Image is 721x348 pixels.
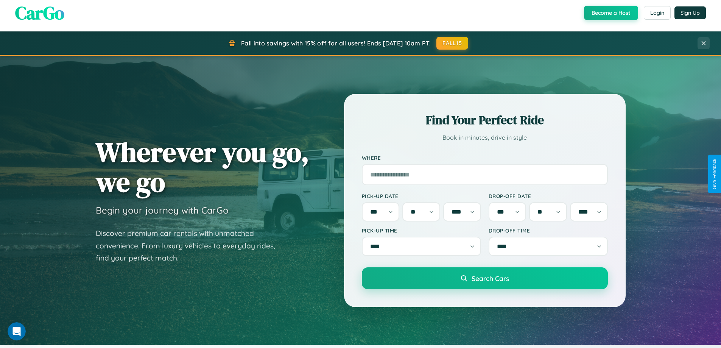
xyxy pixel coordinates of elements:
h1: Wherever you go, we go [96,137,309,197]
label: Drop-off Date [489,193,608,199]
h3: Begin your journey with CarGo [96,204,229,216]
p: Discover premium car rentals with unmatched convenience. From luxury vehicles to everyday rides, ... [96,227,285,264]
label: Where [362,154,608,161]
h2: Find Your Perfect Ride [362,112,608,128]
div: Give Feedback [712,159,717,189]
span: CarGo [15,0,64,25]
span: Search Cars [472,274,509,282]
button: FALL15 [436,37,468,50]
label: Drop-off Time [489,227,608,234]
button: Login [644,6,671,20]
button: Search Cars [362,267,608,289]
iframe: Intercom live chat [8,322,26,340]
label: Pick-up Date [362,193,481,199]
button: Become a Host [584,6,638,20]
button: Sign Up [674,6,706,19]
label: Pick-up Time [362,227,481,234]
span: Fall into savings with 15% off for all users! Ends [DATE] 10am PT. [241,39,431,47]
p: Book in minutes, drive in style [362,132,608,143]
